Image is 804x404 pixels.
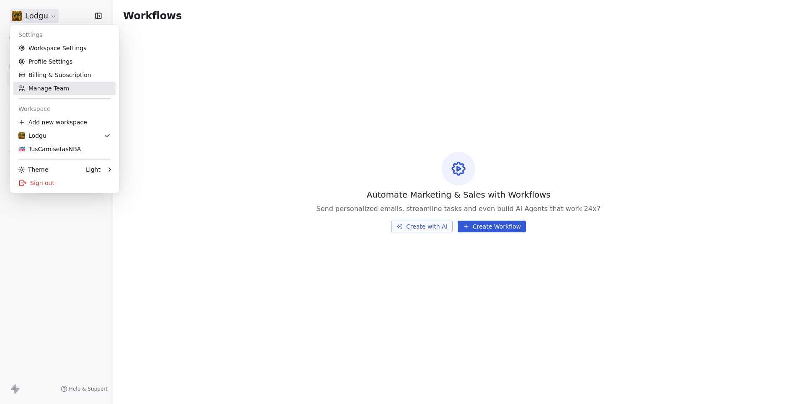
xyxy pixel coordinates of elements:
[18,146,25,152] img: tuscamisetasnba.jpg
[13,116,116,129] div: Add new workspace
[13,176,116,190] div: Sign out
[13,41,116,55] a: Workspace Settings
[13,28,116,41] div: Settings
[13,102,116,116] div: Workspace
[13,82,116,95] a: Manage Team
[13,68,116,82] a: Billing & Subscription
[86,165,100,174] div: Light
[13,55,116,68] a: Profile Settings
[18,165,48,174] div: Theme
[18,145,81,153] div: TusCamisetasNBA
[18,131,46,140] div: Lodgu
[18,132,25,139] img: 11819-team-41f5ab92d1aa1d4a7d2caa24ea397e1f.png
